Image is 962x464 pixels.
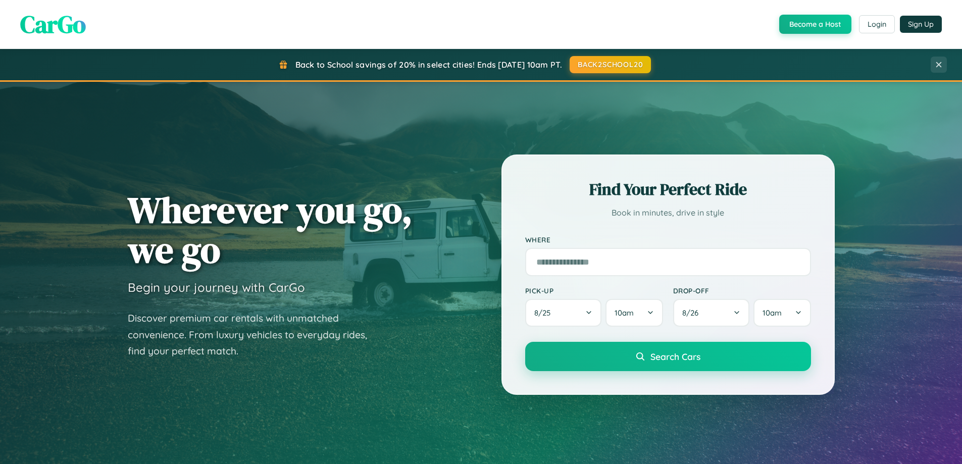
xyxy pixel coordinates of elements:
span: CarGo [20,8,86,41]
button: 8/25 [525,299,602,327]
label: Where [525,235,811,244]
button: Search Cars [525,342,811,371]
button: Login [859,15,895,33]
label: Drop-off [673,286,811,295]
h3: Begin your journey with CarGo [128,280,305,295]
h2: Find Your Perfect Ride [525,178,811,200]
h1: Wherever you go, we go [128,190,413,270]
p: Discover premium car rentals with unmatched convenience. From luxury vehicles to everyday rides, ... [128,310,380,359]
span: Back to School savings of 20% in select cities! Ends [DATE] 10am PT. [295,60,562,70]
span: 8 / 26 [682,308,703,318]
button: BACK2SCHOOL20 [570,56,651,73]
button: 8/26 [673,299,750,327]
p: Book in minutes, drive in style [525,205,811,220]
label: Pick-up [525,286,663,295]
span: Search Cars [650,351,700,362]
span: 8 / 25 [534,308,555,318]
span: 10am [615,308,634,318]
button: Sign Up [900,16,942,33]
span: 10am [763,308,782,318]
button: 10am [753,299,811,327]
button: 10am [605,299,663,327]
button: Become a Host [779,15,851,34]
